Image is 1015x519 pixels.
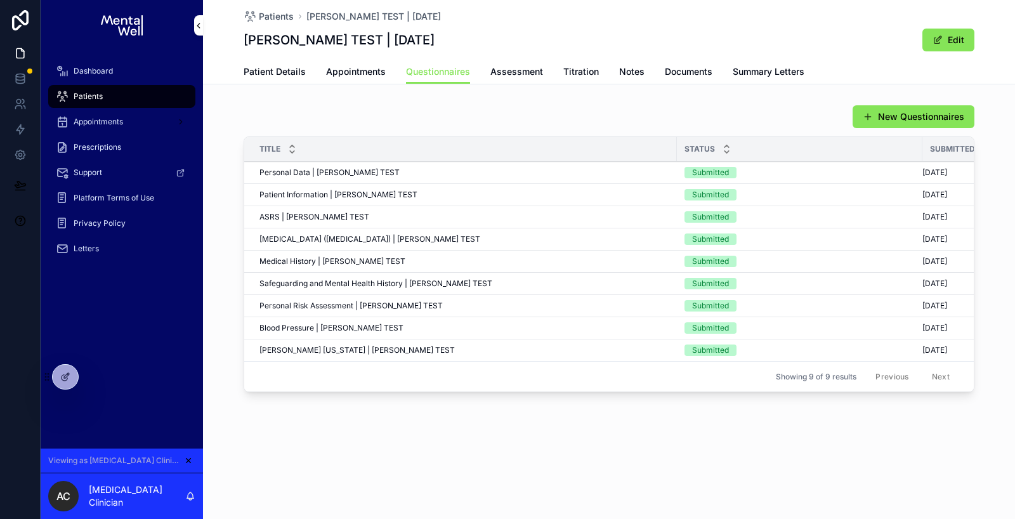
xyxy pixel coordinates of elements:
div: Submitted [692,322,729,334]
span: Titration [563,65,599,78]
a: Blood Pressure | [PERSON_NAME] TEST [259,323,669,333]
a: Platform Terms of Use [48,187,195,209]
a: Titration [563,60,599,86]
img: App logo [101,15,142,36]
div: Submitted [692,211,729,223]
a: Submitted [684,300,915,312]
a: Submitted [684,278,915,289]
span: Prescriptions [74,142,121,152]
a: Appointments [48,110,195,133]
span: Support [74,168,102,178]
a: [DATE] [922,168,1002,178]
span: Medical History | [PERSON_NAME] TEST [259,256,405,266]
a: Summary Letters [733,60,804,86]
div: Submitted [692,345,729,356]
span: Platform Terms of Use [74,193,154,203]
span: Blood Pressure | [PERSON_NAME] TEST [259,323,403,333]
a: Notes [619,60,645,86]
a: [DATE] [922,345,1002,355]
span: Appointments [326,65,386,78]
a: Personal Data | [PERSON_NAME] TEST [259,168,669,178]
a: Prescriptions [48,136,195,159]
span: Questionnaires [406,65,470,78]
a: [DATE] [922,234,1002,244]
a: Letters [48,237,195,260]
span: Dashboard [74,66,113,76]
a: Patient Information | [PERSON_NAME] TEST [259,190,669,200]
span: [DATE] [922,301,947,311]
span: Viewing as [MEDICAL_DATA] Clinician [48,456,181,466]
a: Submitted [684,322,915,334]
span: Patients [74,91,103,102]
a: Patient Details [244,60,306,86]
a: Personal Risk Assessment | [PERSON_NAME] TEST [259,301,669,311]
p: [MEDICAL_DATA] Clinician [89,483,185,509]
div: Submitted [692,278,729,289]
a: Submitted [684,345,915,356]
a: Assessment [490,60,543,86]
a: Privacy Policy [48,212,195,235]
h1: [PERSON_NAME] TEST | [DATE] [244,31,435,49]
a: [DATE] [922,323,1002,333]
a: Safeguarding and Mental Health History | [PERSON_NAME] TEST [259,279,669,289]
a: Dashboard [48,60,195,82]
span: Safeguarding and Mental Health History | [PERSON_NAME] TEST [259,279,492,289]
span: ASRS | [PERSON_NAME] TEST [259,212,369,222]
a: [DATE] [922,256,1002,266]
span: Showing 9 of 9 results [776,372,856,382]
a: Medical History | [PERSON_NAME] TEST [259,256,669,266]
a: Documents [665,60,712,86]
a: Patients [48,85,195,108]
span: [DATE] [922,212,947,222]
a: [PERSON_NAME] TEST | [DATE] [306,10,441,23]
a: Questionnaires [406,60,470,84]
span: Personal Risk Assessment | [PERSON_NAME] TEST [259,301,443,311]
a: Submitted [684,167,915,178]
a: Submitted [684,256,915,267]
span: [DATE] [922,345,947,355]
div: Submitted [692,189,729,200]
span: Status [684,144,715,154]
div: Submitted [692,233,729,245]
a: [DATE] [922,190,1002,200]
span: [DATE] [922,234,947,244]
a: [MEDICAL_DATA] ([MEDICAL_DATA]) | [PERSON_NAME] TEST [259,234,669,244]
span: [DATE] [922,279,947,289]
span: Documents [665,65,712,78]
a: Submitted [684,211,915,223]
div: scrollable content [41,51,203,277]
a: [DATE] [922,301,1002,311]
a: Submitted [684,189,915,200]
a: Submitted [684,233,915,245]
a: ASRS | [PERSON_NAME] TEST [259,212,669,222]
a: Support [48,161,195,184]
span: [DATE] [922,190,947,200]
a: [DATE] [922,279,1002,289]
span: Submitted Date [930,144,994,154]
div: Submitted [692,256,729,267]
span: Patient Information | [PERSON_NAME] TEST [259,190,417,200]
a: [PERSON_NAME] [US_STATE] | [PERSON_NAME] TEST [259,345,669,355]
span: [PERSON_NAME] [US_STATE] | [PERSON_NAME] TEST [259,345,455,355]
span: Notes [619,65,645,78]
button: Edit [922,29,974,51]
span: Summary Letters [733,65,804,78]
span: Letters [74,244,99,254]
span: Title [259,144,280,154]
span: Privacy Policy [74,218,126,228]
div: Submitted [692,167,729,178]
a: Appointments [326,60,386,86]
span: [MEDICAL_DATA] ([MEDICAL_DATA]) | [PERSON_NAME] TEST [259,234,480,244]
span: AC [56,489,70,504]
span: [DATE] [922,256,947,266]
a: [DATE] [922,212,1002,222]
span: Patients [259,10,294,23]
span: Appointments [74,117,123,127]
span: [DATE] [922,323,947,333]
button: New Questionnaires [853,105,974,128]
span: Patient Details [244,65,306,78]
a: Patients [244,10,294,23]
span: [DATE] [922,168,947,178]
